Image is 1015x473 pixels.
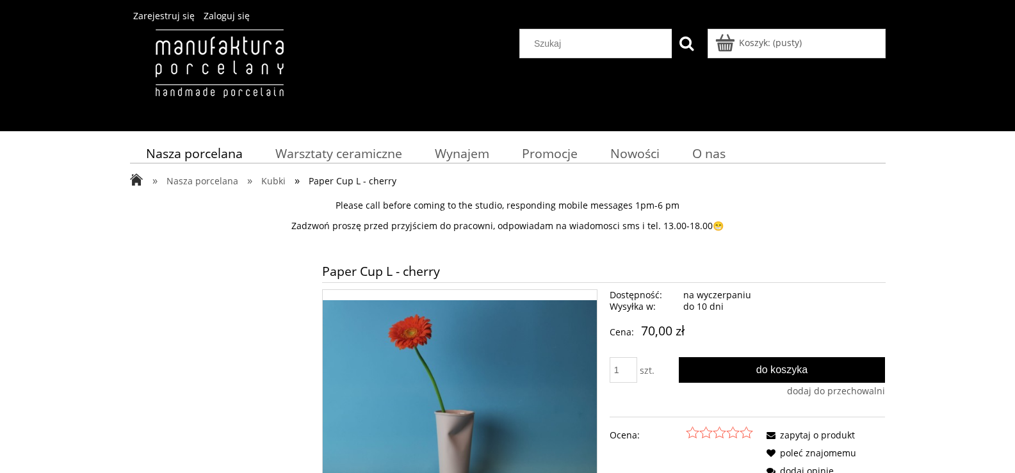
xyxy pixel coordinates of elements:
[247,173,252,188] span: »
[259,141,418,166] a: Warsztaty ceramiczne
[610,357,637,383] input: ilość
[610,301,679,312] span: Wysyłka w:
[166,175,238,187] span: Nasza porcelana
[275,145,402,162] span: Warsztaty ceramiczne
[130,200,886,211] p: Please call before coming to the studio, responding mobile messages 1pm-6 pm
[295,173,300,188] span: »
[610,145,660,162] span: Nowości
[130,29,309,125] img: Manufaktura Porcelany
[322,260,886,282] h1: Paper Cup L - cherry
[418,141,505,166] a: Wynajem
[672,29,701,58] button: Szukaj
[739,36,770,49] span: Koszyk:
[130,141,259,166] a: Nasza porcelana
[133,10,195,22] a: Zarejestruj się
[787,385,885,397] a: dodaj do przechowalni
[152,175,238,187] a: » Nasza porcelana
[762,447,856,459] a: poleć znajomemu
[683,300,724,312] span: do 10 dni
[309,175,396,187] span: Paper Cup L - cherry
[756,364,808,375] span: Do koszyka
[610,289,679,301] span: Dostępność:
[610,426,640,444] em: Ocena:
[594,141,676,166] a: Nowości
[610,326,634,338] span: Cena:
[717,36,802,49] a: Produkty w koszyku 0. Przejdź do koszyka
[641,322,685,339] em: 70,00 zł
[762,429,855,441] a: zapytaj o produkt
[435,145,489,162] span: Wynajem
[505,141,594,166] a: Promocje
[679,357,886,383] button: Do koszyka
[640,364,654,376] span: szt.
[261,175,286,187] span: Kubki
[247,175,286,187] a: » Kubki
[683,289,751,301] span: na wyczerpaniu
[692,145,726,162] span: O nas
[773,36,802,49] b: (pusty)
[130,220,886,232] p: Zadzwoń proszę przed przyjściem do pracowni, odpowiadam na wiadomosci sms i tel. 13.00-18.00😁
[522,145,578,162] span: Promocje
[524,29,672,58] input: Szukaj w sklepie
[676,141,742,166] a: O nas
[204,10,250,22] a: Zaloguj się
[152,173,158,188] span: »
[146,145,243,162] span: Nasza porcelana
